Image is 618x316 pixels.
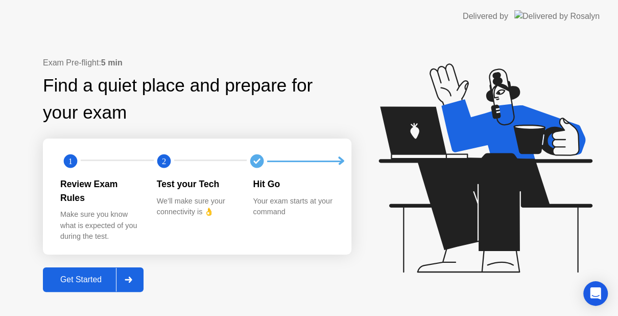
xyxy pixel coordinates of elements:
[514,10,600,22] img: Delivered by Rosalyn
[60,209,140,242] div: Make sure you know what is expected of you during the test.
[463,10,508,22] div: Delivered by
[101,58,123,67] b: 5 min
[43,72,351,126] div: Find a quiet place and prepare for your exam
[43,57,351,69] div: Exam Pre-flight:
[60,177,140,205] div: Review Exam Rules
[68,156,73,166] text: 1
[161,156,165,166] text: 2
[253,196,333,218] div: Your exam starts at your command
[157,177,237,191] div: Test your Tech
[583,281,608,306] div: Open Intercom Messenger
[157,196,237,218] div: We’ll make sure your connectivity is 👌
[253,177,333,191] div: Hit Go
[43,267,144,292] button: Get Started
[46,275,116,284] div: Get Started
